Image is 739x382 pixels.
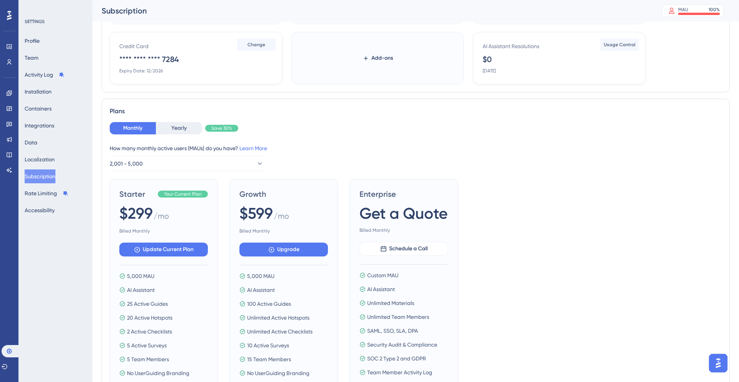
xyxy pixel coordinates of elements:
[25,203,55,217] button: Accessibility
[119,228,208,234] span: Billed Monthly
[25,169,55,183] button: Subscription
[119,203,153,224] span: $299
[367,368,432,377] span: Team Member Activity Log
[239,243,328,256] button: Upgrade
[247,285,275,295] span: AI Assistant
[247,369,309,378] span: No UserGuiding Branding
[25,119,54,132] button: Integrations
[367,298,414,308] span: Unlimited Materials
[25,34,40,48] button: Profile
[25,152,55,166] button: Localization
[359,203,448,224] span: Get a Quote
[239,228,328,234] span: Billed Monthly
[707,352,730,375] iframe: UserGuiding AI Assistant Launcher
[127,313,172,322] span: 20 Active Hotspots
[239,203,273,224] span: $599
[102,5,643,16] div: Subscription
[367,271,398,280] span: Custom MAU
[367,354,426,363] span: SOC 2 Type 2 and GDPR
[359,242,448,256] button: Schedule a Call
[110,159,143,168] span: 2,001 - 5,000
[127,285,155,295] span: AI Assistant
[119,42,149,51] div: Credit Card
[127,271,154,281] span: 5,000 MAU
[483,42,539,51] div: AI Assistant Resolutions
[359,227,448,233] span: Billed Monthly
[247,355,291,364] span: 15 Team Members
[237,39,276,51] button: Change
[127,299,168,308] span: 25 Active Guides
[247,313,309,322] span: Unlimited Active Hotspots
[277,245,299,254] span: Upgrade
[247,327,313,336] span: Unlimited Active Checklists
[239,145,267,151] a: Learn More
[483,68,496,74] div: [DATE]
[600,39,639,51] button: Usage Control
[367,285,395,294] span: AI Assistant
[247,341,289,350] span: 10 Active Surveys
[367,340,437,349] span: Security Audit & Compliance
[367,312,429,322] span: Unlimited Team Members
[119,189,155,199] span: Starter
[25,51,38,65] button: Team
[127,327,172,336] span: 2 Active Checklists
[211,125,232,131] span: Save 30%
[110,122,156,134] button: Monthly
[389,244,428,253] span: Schedule a Call
[359,189,448,199] span: Enterprise
[247,299,291,308] span: 100 Active Guides
[247,271,274,281] span: 5,000 MAU
[483,54,492,65] div: $0
[25,102,52,116] button: Containers
[350,51,405,65] button: Add-ons
[110,156,264,171] button: 2,001 - 5,000
[274,211,289,225] span: / mo
[25,136,37,149] button: Data
[143,245,194,254] span: Update Current Plan
[119,243,208,256] button: Update Current Plan
[110,144,722,153] div: How many monthly active users (MAUs) do you have?
[25,85,52,99] button: Installation
[25,186,69,200] button: Rate Limiting
[371,54,393,63] span: Add-ons
[604,42,635,48] span: Usage Control
[247,42,265,48] span: Change
[127,355,169,364] span: 5 Team Members
[164,191,202,197] span: Your Current Plan
[127,341,167,350] span: 5 Active Surveys
[25,18,87,25] div: SETTINGS
[678,7,688,13] div: MAU
[127,369,189,378] span: No UserGuiding Branding
[154,211,169,225] span: / mo
[239,189,328,199] span: Growth
[709,7,720,13] div: 100 %
[156,122,202,134] button: Yearly
[367,326,418,335] span: SAML, SSO, SLA, DPA
[110,107,722,116] div: Plans
[119,68,163,74] div: Expiry Date: 12/2026
[25,68,65,82] button: Activity Log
